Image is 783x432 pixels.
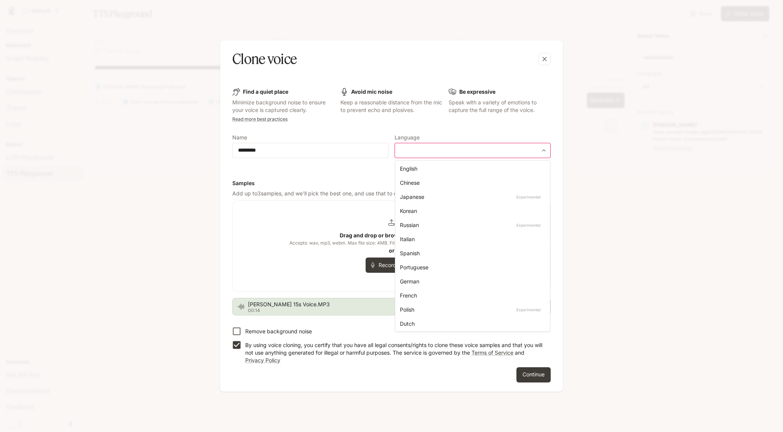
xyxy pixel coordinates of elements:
[400,306,542,314] div: Polish
[400,249,542,257] div: Spanish
[400,207,542,215] div: Korean
[515,194,542,200] p: Experimental
[400,179,542,187] div: Chinese
[400,320,542,328] div: Dutch
[400,165,542,173] div: English
[400,193,542,201] div: Japanese
[400,263,542,271] div: Portuguese
[400,221,542,229] div: Russian
[515,222,542,229] p: Experimental
[400,277,542,285] div: German
[400,235,542,243] div: Italian
[515,306,542,313] p: Experimental
[400,291,542,299] div: French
